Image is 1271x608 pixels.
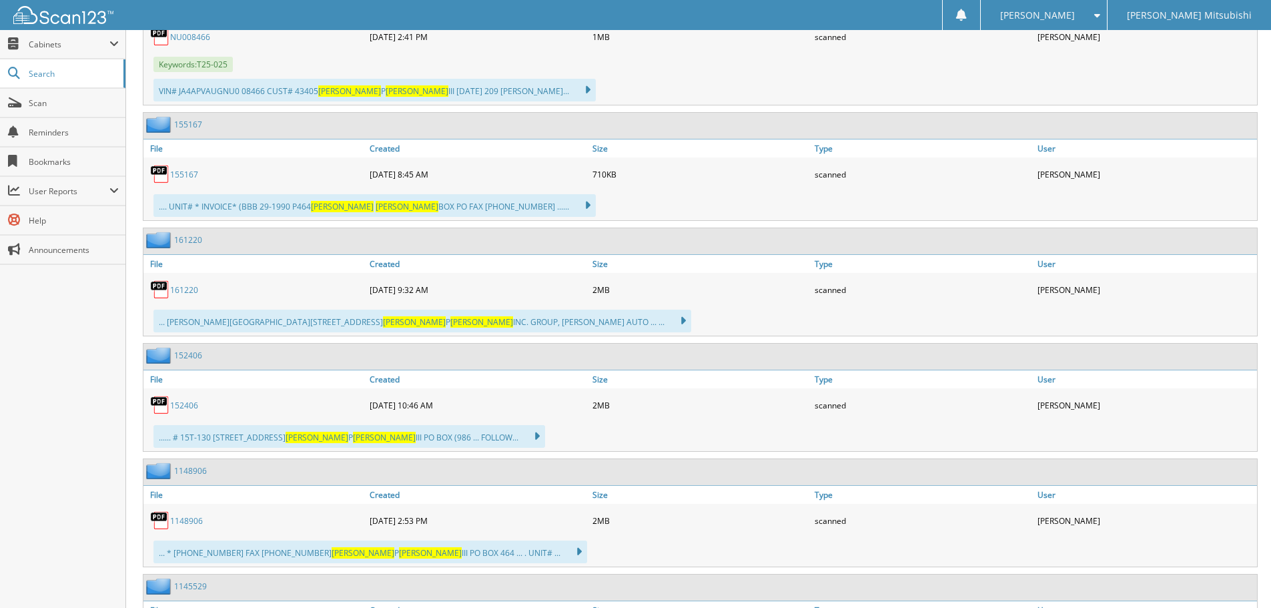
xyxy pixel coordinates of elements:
div: [DATE] 2:41 PM [366,23,589,50]
a: Created [366,139,589,158]
span: [PERSON_NAME] [399,547,462,559]
img: folder2.png [146,347,174,364]
a: 1145529 [174,581,207,592]
a: 152406 [170,400,198,411]
div: [PERSON_NAME] [1034,161,1257,188]
span: User Reports [29,186,109,197]
span: [PERSON_NAME] Mitsubishi [1127,11,1252,19]
div: scanned [811,392,1034,418]
span: [PERSON_NAME] [386,85,448,97]
div: ... * [PHONE_NUMBER] FAX [PHONE_NUMBER] P III PO BOX 464 ... . UNIT# ... [153,541,587,563]
a: File [143,255,366,273]
a: Created [366,486,589,504]
span: Search [29,68,117,79]
div: VIN# JA4APVAUGNU0 08466 CUST# 43405 P III [DATE] 209 [PERSON_NAME]... [153,79,596,101]
a: Size [589,370,812,388]
span: Keywords: T 2 5 - 0 2 5 [153,57,233,72]
span: [PERSON_NAME] [1000,11,1075,19]
iframe: Chat Widget [1204,544,1271,608]
div: scanned [811,23,1034,50]
span: Announcements [29,244,119,256]
span: [PERSON_NAME] [332,547,394,559]
img: PDF.png [150,511,170,531]
div: 1MB [589,23,812,50]
a: 152406 [174,350,202,361]
span: Reminders [29,127,119,138]
span: [PERSON_NAME] [318,85,381,97]
span: Help [29,215,119,226]
a: File [143,370,366,388]
div: scanned [811,276,1034,303]
a: Created [366,370,589,388]
span: [PERSON_NAME] [383,316,446,328]
a: File [143,486,366,504]
div: [DATE] 2:53 PM [366,507,589,534]
a: 161220 [174,234,202,246]
img: folder2.png [146,463,174,479]
div: [DATE] 9:32 AM [366,276,589,303]
div: ...... # 15T-130 [STREET_ADDRESS] P III PO BOX (986 ... FOLLOW... [153,425,545,448]
div: 710KB [589,161,812,188]
div: [DATE] 10:46 AM [366,392,589,418]
div: [DATE] 8:45 AM [366,161,589,188]
a: Created [366,255,589,273]
div: scanned [811,507,1034,534]
img: folder2.png [146,578,174,595]
a: Type [811,370,1034,388]
a: NU008466 [170,31,210,43]
a: Size [589,486,812,504]
div: scanned [811,161,1034,188]
a: Size [589,255,812,273]
a: File [143,139,366,158]
div: ... [PERSON_NAME][GEOGRAPHIC_DATA][STREET_ADDRESS] P INC. GROUP, [PERSON_NAME] AUTO ... ... [153,310,691,332]
div: 2MB [589,276,812,303]
div: 2MB [589,392,812,418]
span: [PERSON_NAME] [286,432,348,443]
span: Bookmarks [29,156,119,168]
img: folder2.png [146,232,174,248]
div: [PERSON_NAME] [1034,23,1257,50]
img: scan123-logo-white.svg [13,6,113,24]
div: 2MB [589,507,812,534]
span: [PERSON_NAME] [376,201,438,212]
div: .... UNIT# * INVOICE* (BBB 29-1990 P464 BOX PO FAX [PHONE_NUMBER] ...... [153,194,596,217]
div: [PERSON_NAME] [1034,507,1257,534]
a: Type [811,255,1034,273]
span: Scan [29,97,119,109]
span: [PERSON_NAME] [450,316,513,328]
a: 1148906 [174,465,207,477]
a: Size [589,139,812,158]
a: 1148906 [170,515,203,527]
span: [PERSON_NAME] [311,201,374,212]
a: User [1034,370,1257,388]
img: folder2.png [146,116,174,133]
a: User [1034,139,1257,158]
a: 155167 [170,169,198,180]
a: User [1034,486,1257,504]
a: Type [811,486,1034,504]
div: [PERSON_NAME] [1034,392,1257,418]
a: 155167 [174,119,202,130]
img: PDF.png [150,395,170,415]
div: [PERSON_NAME] [1034,276,1257,303]
img: PDF.png [150,27,170,47]
a: User [1034,255,1257,273]
img: PDF.png [150,280,170,300]
a: Type [811,139,1034,158]
a: 161220 [170,284,198,296]
span: [PERSON_NAME] [353,432,416,443]
img: PDF.png [150,164,170,184]
span: Cabinets [29,39,109,50]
